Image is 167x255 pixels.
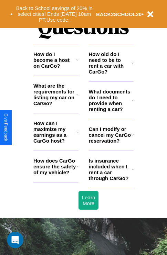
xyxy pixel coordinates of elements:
h3: Is insurance included when I rent a car through CarGo? [89,158,132,181]
h3: How does CarGo ensure the safety of my vehicle? [33,158,76,175]
button: Back to School savings of 20% in select cities! Ends [DATE] 10am PT.Use code: [13,3,96,25]
iframe: Intercom live chat [7,232,23,248]
h3: What documents do I need to provide when renting a car? [89,89,132,112]
h3: How old do I need to be to rent a car with CarGo? [89,51,132,75]
h3: Can I modify or cancel my CarGo reservation? [89,126,132,144]
h3: What are the requirements for listing my car on CarGo? [33,83,76,106]
h3: How can I maximize my earnings as a CarGo host? [33,120,76,144]
h3: How do I become a host on CarGo? [33,51,76,69]
button: Learn More [79,191,98,210]
b: BACK2SCHOOL20 [96,11,142,17]
div: Give Feedback [3,113,8,141]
